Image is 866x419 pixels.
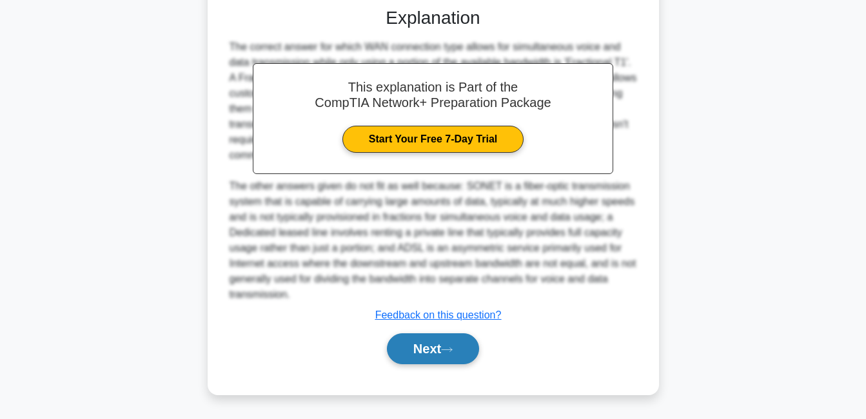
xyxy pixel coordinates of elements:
a: Start Your Free 7-Day Trial [342,126,524,153]
div: The correct answer for which WAN connection type allows for simultaneous voice and data transmiss... [230,39,637,302]
h3: Explanation [232,7,635,29]
button: Next [387,333,479,364]
a: Feedback on this question? [375,309,502,320]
